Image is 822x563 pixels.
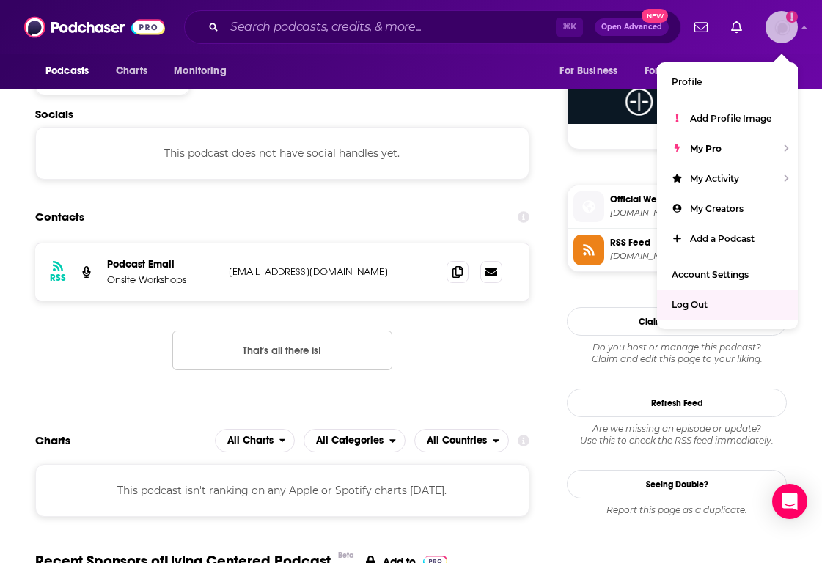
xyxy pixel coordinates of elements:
[107,258,217,271] p: Podcast Email
[427,435,487,446] span: All Countries
[304,429,406,452] h2: Categories
[215,429,296,452] h2: Platforms
[690,173,739,184] span: My Activity
[786,11,798,23] svg: Add a profile image
[657,194,798,224] a: My Creators
[657,103,798,133] a: Add Profile Image
[567,423,787,446] div: Are we missing an episode or update? Use this to check the RSS feed immediately.
[556,18,583,37] span: ⌘ K
[573,191,780,222] a: Official Website[DOMAIN_NAME]
[601,23,662,31] span: Open Advanced
[164,57,245,85] button: open menu
[635,57,736,85] button: open menu
[567,504,787,516] div: Report this page as a duplicate.
[610,251,780,262] span: feeds.transistor.fm
[229,265,423,278] p: [EMAIL_ADDRESS][DOMAIN_NAME]
[766,11,798,43] button: Show profile menu
[414,429,509,452] button: open menu
[35,107,529,121] h2: Socials
[35,203,84,231] h2: Contacts
[573,235,780,265] a: RSS Feed[DOMAIN_NAME]
[304,429,406,452] button: open menu
[642,9,668,23] span: New
[744,61,768,81] span: More
[733,57,787,85] button: open menu
[184,10,681,44] div: Search podcasts, credits, & more...
[567,389,787,417] button: Refresh Feed
[338,551,354,560] div: Beta
[116,61,147,81] span: Charts
[35,57,108,85] button: open menu
[657,62,798,329] ul: Show profile menu
[567,342,787,365] div: Claim and edit this page to your liking.
[50,272,66,284] h3: RSS
[725,15,748,40] a: Show notifications dropdown
[35,464,529,517] div: This podcast isn't ranking on any Apple or Spotify charts [DATE].
[610,207,780,218] span: livingcenteredpodcast.com
[227,435,274,446] span: All Charts
[567,470,787,498] a: Seeing Double?
[690,143,722,154] span: My Pro
[766,11,798,43] img: User Profile
[174,61,226,81] span: Monitoring
[657,224,798,254] a: Add a Podcast
[567,342,787,353] span: Do you host or manage this podcast?
[107,273,217,286] p: Onsite Workshops
[35,433,70,447] h2: Charts
[610,193,780,206] span: Official Website
[316,435,384,446] span: All Categories
[568,80,786,124] img: Transistor
[567,307,787,336] button: Claim This Podcast
[45,61,89,81] span: Podcasts
[689,15,713,40] a: Show notifications dropdown
[414,429,509,452] h2: Countries
[657,67,798,97] a: Profile
[568,80,786,140] a: Transistor
[645,61,715,81] span: For Podcasters
[672,299,708,310] span: Log Out
[772,484,807,519] div: Open Intercom Messenger
[657,260,798,290] a: Account Settings
[24,13,165,41] img: Podchaser - Follow, Share and Rate Podcasts
[766,11,798,43] span: Logged in as heidi.egloff
[690,233,755,244] span: Add a Podcast
[224,15,556,39] input: Search podcasts, credits, & more...
[672,76,702,87] span: Profile
[610,236,780,249] span: RSS Feed
[172,331,392,370] button: Nothing here.
[595,18,669,36] button: Open AdvancedNew
[672,269,749,280] span: Account Settings
[549,57,636,85] button: open menu
[215,429,296,452] button: open menu
[559,61,617,81] span: For Business
[690,113,771,124] span: Add Profile Image
[690,203,744,214] span: My Creators
[35,127,529,180] div: This podcast does not have social handles yet.
[106,57,156,85] a: Charts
